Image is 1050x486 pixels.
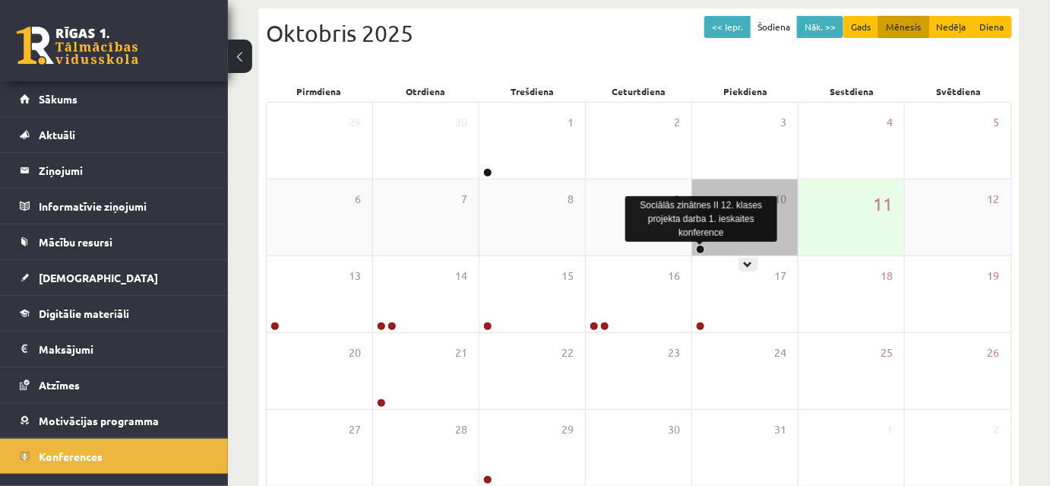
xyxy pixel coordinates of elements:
span: 17 [774,268,786,284]
span: 12 [988,191,1000,208]
span: 1 [568,114,574,131]
span: 19 [988,268,1000,284]
span: 16 [668,268,680,284]
span: 11 [873,191,893,217]
span: 13 [349,268,361,284]
span: 28 [455,421,467,438]
button: << Iepr. [704,16,751,38]
span: 14 [455,268,467,284]
a: Maksājumi [20,332,209,367]
button: Šodiena [750,16,798,38]
span: 27 [349,421,361,438]
span: 8 [568,191,574,208]
a: Ziņojumi [20,153,209,188]
div: Trešdiena [479,81,586,102]
span: 24 [774,345,786,361]
span: 2 [674,114,680,131]
span: 30 [455,114,467,131]
div: Sestdiena [799,81,905,102]
a: Atzīmes [20,367,209,402]
span: 1 [887,421,893,438]
span: 9 [674,191,680,208]
a: Sākums [20,81,209,116]
span: 10 [774,191,786,208]
legend: Informatīvie ziņojumi [39,189,209,224]
span: 23 [668,345,680,361]
span: [DEMOGRAPHIC_DATA] [39,271,158,284]
span: 3 [780,114,786,131]
span: 22 [561,345,574,361]
span: Mācību resursi [39,235,112,249]
span: 26 [988,345,1000,361]
a: Motivācijas programma [20,403,209,438]
span: 5 [994,114,1000,131]
span: 2 [994,421,1000,438]
a: Informatīvie ziņojumi [20,189,209,224]
button: Nedēļa [928,16,973,38]
button: Gads [843,16,879,38]
span: 30 [668,421,680,438]
span: Digitālie materiāli [39,307,129,320]
span: 4 [887,114,893,131]
legend: Ziņojumi [39,153,209,188]
div: Ceturtdiena [586,81,692,102]
span: Motivācijas programma [39,414,159,427]
div: Svētdiena [906,81,1012,102]
span: 29 [561,421,574,438]
legend: Maksājumi [39,332,209,367]
span: 29 [349,114,361,131]
div: Pirmdiena [266,81,372,102]
a: [DEMOGRAPHIC_DATA] [20,260,209,295]
span: Atzīmes [39,378,80,392]
a: Konferences [20,439,209,474]
button: Mēnesis [878,16,929,38]
span: Aktuāli [39,128,75,141]
span: 6 [355,191,361,208]
button: Nāk. >> [797,16,843,38]
a: Digitālie materiāli [20,296,209,331]
div: Oktobris 2025 [266,16,1012,50]
span: Konferences [39,449,103,463]
a: Aktuāli [20,117,209,152]
a: Mācību resursi [20,224,209,259]
div: Piekdiena [692,81,799,102]
div: Sociālās zinātnes II 12. klases projekta darba 1. ieskaites konference [625,196,777,242]
button: Diena [973,16,1012,38]
span: 25 [881,345,893,361]
span: 20 [349,345,361,361]
span: 7 [461,191,467,208]
span: 31 [774,421,786,438]
span: 21 [455,345,467,361]
div: Otrdiena [372,81,479,102]
a: Rīgas 1. Tālmācības vidusskola [17,27,138,65]
span: Sākums [39,92,77,106]
span: 18 [881,268,893,284]
span: 15 [561,268,574,284]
